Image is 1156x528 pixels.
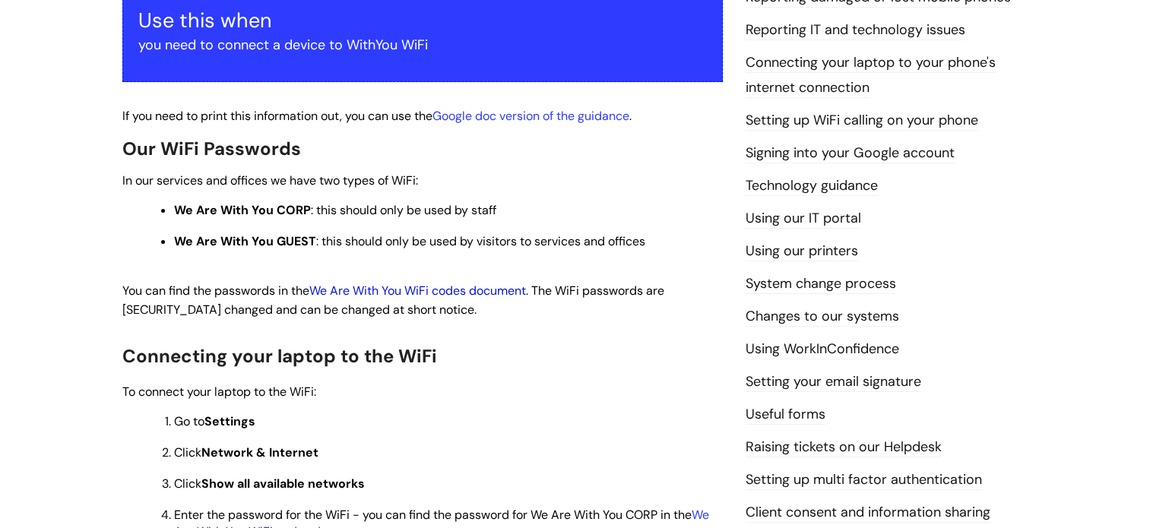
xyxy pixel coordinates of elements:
strong: Show all available networks [201,476,365,492]
span: : this should only be used by staff [174,202,496,218]
strong: Settings [204,413,255,429]
a: Changes to our systems [746,307,899,327]
a: System change process [746,274,896,294]
span: To connect your laptop to the WiFi: [122,384,316,400]
span: In our services and offices we have two types of WiFi: [122,172,418,188]
span: Connecting your laptop to the WiFi [122,344,437,368]
span: Click [174,444,318,460]
strong: We Are With You CORP [174,202,311,218]
a: Useful forms [746,405,825,425]
a: Client consent and information sharing [746,503,990,523]
a: Setting up multi factor authentication [746,470,982,490]
a: Connecting your laptop to your phone's internet connection [746,53,996,97]
a: We Are With You WiFi codes document [309,283,526,299]
strong: We Are With You GUEST [174,233,316,249]
span: : this should only be used by visitors to services and offices [174,233,645,249]
strong: Network & Internet [201,444,318,460]
span: You can find the passwords in the . The WiFi passwords are [SECURITY_DATA] changed and can be cha... [122,283,664,318]
a: Technology guidance [746,176,878,196]
a: Setting up WiFi calling on your phone [746,111,978,131]
a: Using our printers [746,242,858,261]
a: Raising tickets on our Helpdesk [746,438,942,457]
a: Signing into your Google account [746,144,955,163]
p: you need to connect a device to WithYou WiFi [138,33,707,57]
a: Reporting IT and technology issues [746,21,965,40]
a: Using our IT portal [746,209,861,229]
span: Our WiFi Passwords [122,137,301,160]
span: Go to [174,413,255,429]
a: Using WorkInConfidence [746,340,899,359]
span: If you need to print this information out, you can use the . [122,108,632,124]
a: Google doc version of the guidance [432,108,629,124]
h3: Use this when [138,8,707,33]
a: Setting your email signature [746,372,921,392]
span: Click [174,476,365,492]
